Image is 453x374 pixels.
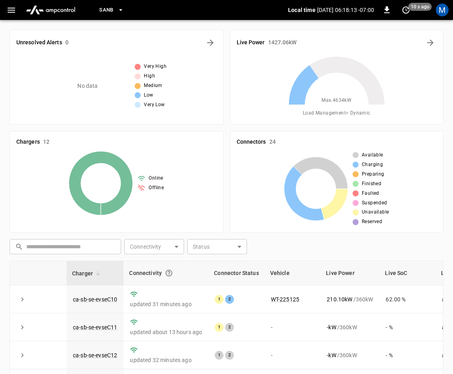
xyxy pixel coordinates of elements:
span: Very Low [144,101,165,109]
h6: Connectors [237,138,266,146]
span: 10 s ago [408,3,432,11]
div: 1 [215,323,224,332]
div: Connectivity [129,266,203,280]
p: updated 32 minutes ago [130,356,202,364]
span: Offline [149,184,164,192]
div: 2 [225,323,234,332]
div: 2 [225,351,234,360]
a: WT-225125 [271,296,299,303]
span: Max. 4634 kW [322,97,351,105]
td: - [265,341,321,369]
div: 1 [215,295,224,304]
th: Connector Status [208,261,264,285]
h6: 12 [43,138,49,146]
span: High [144,72,155,80]
th: Vehicle [265,261,321,285]
h6: 24 [269,138,276,146]
td: - [265,313,321,341]
p: No data [77,82,98,90]
span: Low [144,91,153,99]
span: Very High [144,63,167,71]
td: - % [379,341,435,369]
div: 1 [215,351,224,360]
th: Live Power [320,261,379,285]
h6: 0 [65,38,69,47]
td: - % [379,313,435,341]
h6: 1427.06 kW [268,38,297,47]
span: Finished [362,180,381,188]
div: / 360 kW [327,323,373,331]
th: Live SoC [379,261,435,285]
div: 2 [225,295,234,304]
span: Reserved [362,218,382,226]
button: All Alerts [204,36,217,49]
span: Preparing [362,170,384,178]
button: SanB [96,2,127,18]
a: ca-sb-se-evseC11 [73,324,117,330]
span: Suspended [362,199,387,207]
h6: Chargers [16,138,40,146]
img: ampcontrol.io logo [23,2,78,18]
span: Charger [72,269,103,278]
button: expand row [16,349,28,361]
h6: Live Power [237,38,265,47]
h6: Unresolved Alerts [16,38,62,47]
div: / 360 kW [327,295,373,303]
span: Online [149,174,163,182]
button: expand row [16,293,28,305]
a: ca-sb-se-evseC10 [73,296,117,303]
p: 210.10 kW [327,295,352,303]
span: Unavailable [362,208,389,216]
button: set refresh interval [400,4,412,16]
p: Local time [288,6,316,14]
div: profile-icon [436,4,449,16]
p: [DATE] 06:18:13 -07:00 [317,6,374,14]
button: Connection between the charger and our software. [162,266,176,280]
td: 62.00 % [379,285,435,313]
a: ca-sb-se-evseC12 [73,352,117,358]
span: Load Management = Dynamic [303,109,371,117]
div: / 360 kW [327,351,373,359]
span: Available [362,151,383,159]
button: expand row [16,321,28,333]
button: Energy Overview [424,36,437,49]
span: Medium [144,82,162,90]
span: SanB [99,6,114,15]
p: updated 31 minutes ago [130,300,202,308]
span: Charging [362,161,383,169]
span: Faulted [362,190,379,198]
p: - kW [327,323,336,331]
p: - kW [327,351,336,359]
p: updated about 13 hours ago [130,328,202,336]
